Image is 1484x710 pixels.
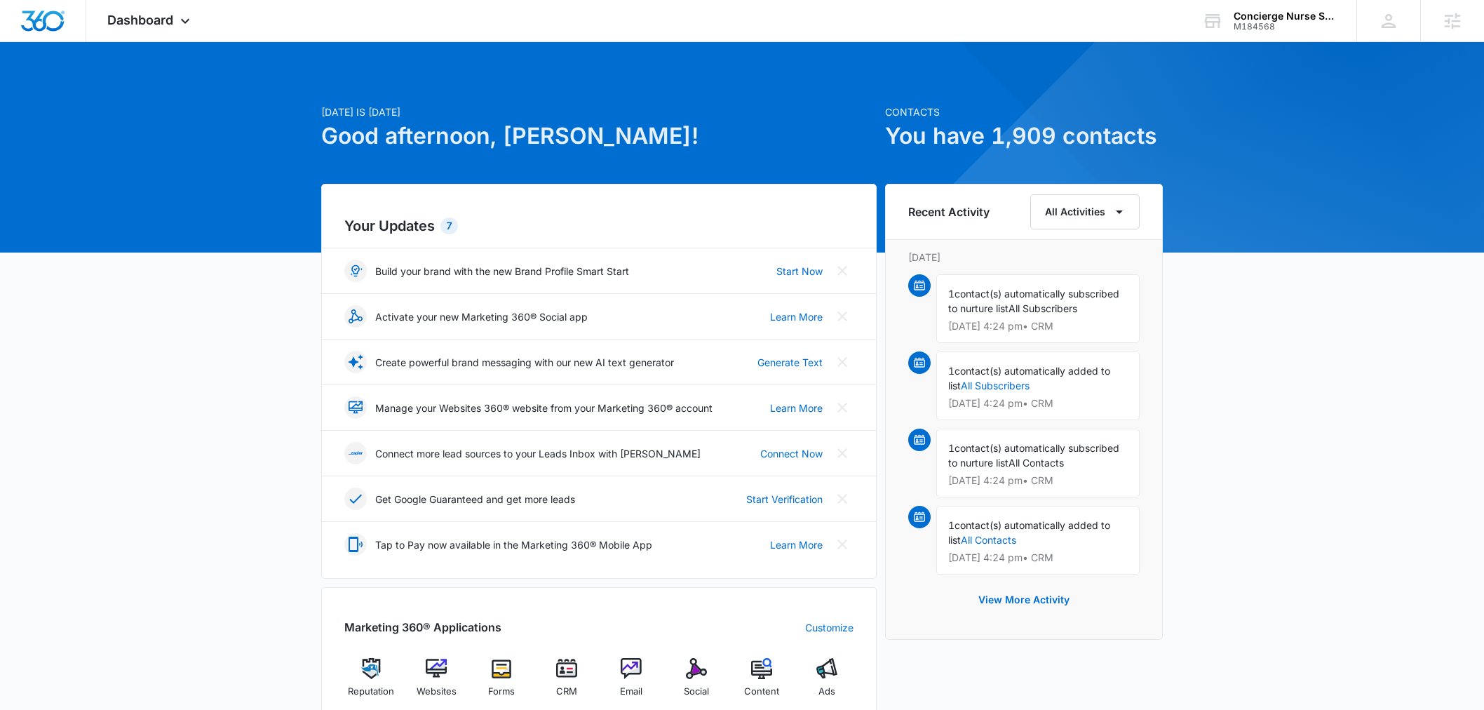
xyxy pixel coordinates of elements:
[831,260,854,282] button: Close
[831,442,854,464] button: Close
[948,519,955,531] span: 1
[818,685,835,699] span: Ads
[344,619,501,636] h2: Marketing 360® Applications
[948,398,1128,408] p: [DATE] 4:24 pm • CRM
[375,401,713,415] p: Manage your Websites 360® website from your Marketing 360® account
[770,401,823,415] a: Learn More
[948,288,955,300] span: 1
[1009,457,1064,469] span: All Contacts
[344,658,398,709] a: Reputation
[321,119,877,153] h1: Good afternoon, [PERSON_NAME]!
[440,217,458,234] div: 7
[800,658,854,709] a: Ads
[744,685,779,699] span: Content
[1234,22,1336,32] div: account id
[539,658,593,709] a: CRM
[831,488,854,510] button: Close
[735,658,789,709] a: Content
[885,105,1163,119] p: Contacts
[746,492,823,507] a: Start Verification
[885,119,1163,153] h1: You have 1,909 contacts
[375,264,629,279] p: Build your brand with the new Brand Profile Smart Start
[948,321,1128,331] p: [DATE] 4:24 pm • CRM
[684,685,709,699] span: Social
[556,685,577,699] span: CRM
[964,583,1084,617] button: View More Activity
[375,355,674,370] p: Create powerful brand messaging with our new AI text generator
[107,13,173,27] span: Dashboard
[670,658,724,709] a: Social
[908,203,990,220] h6: Recent Activity
[948,476,1128,485] p: [DATE] 4:24 pm • CRM
[375,446,701,461] p: Connect more lead sources to your Leads Inbox with [PERSON_NAME]
[321,105,877,119] p: [DATE] is [DATE]
[831,305,854,328] button: Close
[605,658,659,709] a: Email
[375,492,575,507] p: Get Google Guaranteed and get more leads
[770,309,823,324] a: Learn More
[375,309,588,324] p: Activate your new Marketing 360® Social app
[948,288,1119,314] span: contact(s) automatically subscribed to nurture list
[410,658,464,709] a: Websites
[948,519,1110,546] span: contact(s) automatically added to list
[961,534,1016,546] a: All Contacts
[948,442,955,454] span: 1
[417,685,457,699] span: Websites
[620,685,642,699] span: Email
[344,215,854,236] h2: Your Updates
[475,658,529,709] a: Forms
[776,264,823,279] a: Start Now
[948,553,1128,563] p: [DATE] 4:24 pm • CRM
[831,396,854,419] button: Close
[805,620,854,635] a: Customize
[831,351,854,373] button: Close
[948,365,955,377] span: 1
[1009,302,1077,314] span: All Subscribers
[1030,194,1140,229] button: All Activities
[375,537,652,552] p: Tap to Pay now available in the Marketing 360® Mobile App
[908,250,1140,264] p: [DATE]
[961,380,1030,391] a: All Subscribers
[770,537,823,552] a: Learn More
[757,355,823,370] a: Generate Text
[831,533,854,556] button: Close
[488,685,515,699] span: Forms
[760,446,823,461] a: Connect Now
[948,365,1110,391] span: contact(s) automatically added to list
[1234,11,1336,22] div: account name
[948,442,1119,469] span: contact(s) automatically subscribed to nurture list
[348,685,394,699] span: Reputation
